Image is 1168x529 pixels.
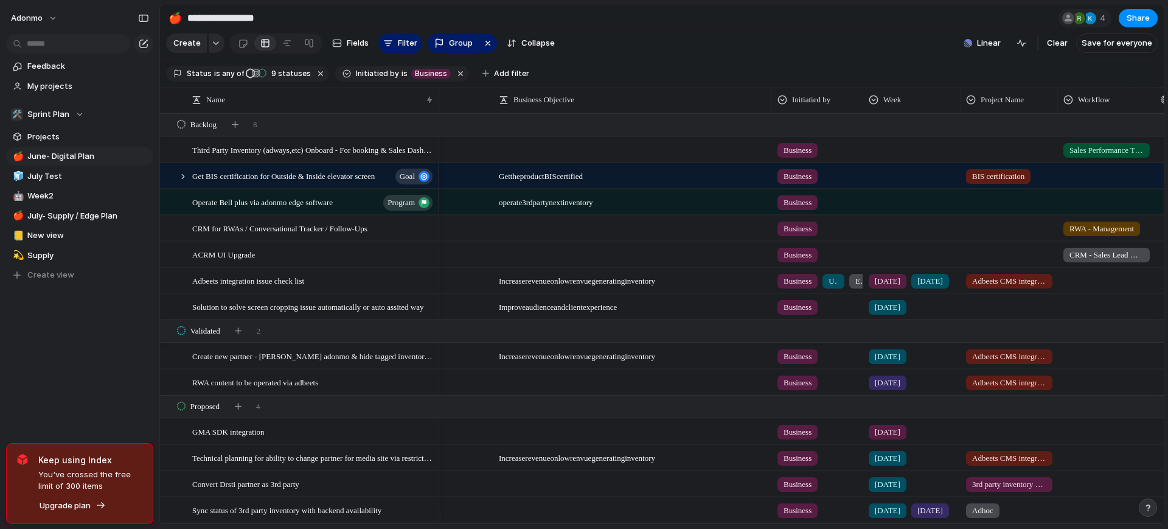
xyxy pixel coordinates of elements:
span: goal [400,168,415,185]
span: 2 [257,325,261,337]
button: Linear [959,34,1006,52]
span: is [214,68,220,79]
span: Workflow [1078,94,1110,106]
div: 🛠️ [11,108,23,121]
span: Get the product BIS certified [494,164,771,183]
button: Collapse [502,33,560,53]
span: Sprint Plan [27,108,69,121]
a: 📒New view [6,226,153,245]
span: Adbeets CMS integration [972,377,1046,389]
span: Projects [27,131,149,143]
button: Filter [378,33,422,53]
button: Share [1119,9,1158,27]
button: 📒 [11,229,23,242]
button: Adonmo [5,9,64,28]
span: Increase revenue on low renvue generating inventory [494,446,771,464]
span: Collapse [521,37,555,49]
span: Adbeets CMS integration [972,351,1046,363]
span: Supply [27,250,149,262]
span: Business Objective [513,94,574,106]
span: Initiatied by [792,94,830,106]
a: Projects [6,128,153,146]
span: Solution to solve screen cropping issue automatically or auto assited way [192,300,424,314]
span: Business [784,249,812,261]
a: 🤖Week2 [6,187,153,205]
button: Group [427,33,479,53]
span: [DATE] [875,505,900,517]
span: Business [784,170,812,183]
div: 🤖 [13,189,21,203]
span: program [388,194,415,211]
span: Increase revenue on low renvue generating inventory [494,268,771,287]
span: Create new partner - [PERSON_NAME] adonmo & hide tagged inventory in planner [192,349,434,363]
span: Adonmo [11,12,43,24]
span: Increase revenue on low renvue generating inventory [494,344,771,363]
span: BIS certification [972,170,1024,183]
a: 🍎June- Digital Plan [6,147,153,166]
span: [DATE] [917,275,943,287]
span: Feedback [27,60,149,72]
span: Technical planning for ability to change partner for media site via restricted role [192,450,434,464]
span: 3rd party inventory onboarding [972,478,1046,491]
span: is [401,68,408,79]
span: Convert Drsti partner as 3rd party [192,477,299,491]
div: 🍎 [13,150,21,164]
span: Save for everyone [1082,37,1152,49]
a: 💫Supply [6,247,153,265]
span: New view [27,229,149,242]
button: Create [166,33,207,53]
span: Sales Performance Tracker [1069,144,1144,156]
span: statuses [268,68,311,79]
span: Week [883,94,901,106]
span: Users [829,275,838,287]
span: Business [784,452,812,464]
button: Clear [1042,33,1072,53]
span: Proposed [190,401,220,413]
span: My projects [27,80,149,93]
span: Adbeets CMS integration [972,452,1046,464]
button: 9 statuses [245,67,313,80]
span: June- Digital Plan [27,150,149,163]
span: [DATE] [875,351,900,363]
span: Business [784,197,812,209]
button: Create view [6,266,153,284]
span: Upgrade plan [40,500,91,512]
span: [DATE] [875,452,900,464]
span: Business [784,478,812,491]
button: program [383,195,433,211]
button: goal [395,169,433,184]
span: Clear [1047,37,1068,49]
span: Improve audience and client experience [494,295,771,314]
a: My projects [6,77,153,96]
button: 🍎 [11,210,23,222]
span: Add filter [494,68,529,79]
span: Group [449,37,473,49]
button: Fields [327,33,374,53]
span: Engineering [855,275,865,287]
div: 🍎 [169,10,182,26]
span: Project Name [981,94,1024,106]
span: [DATE] [875,377,900,389]
a: 🍎July- Supply / Edge Plan [6,207,153,225]
span: [DATE] [875,478,900,491]
span: Initiatied by [356,68,399,79]
span: Business [784,426,812,438]
span: [DATE] [875,426,900,438]
span: Name [206,94,225,106]
span: Business [784,301,812,314]
span: Create view [27,269,74,281]
span: Week2 [27,190,149,202]
span: Get BIS certification for Outside & Inside elevator screen [192,169,375,183]
span: July- Supply / Edge Plan [27,210,149,222]
span: GMA SDK integration [192,424,264,438]
span: RWA - Management [1069,223,1134,235]
button: 🤖 [11,190,23,202]
span: July Test [27,170,149,183]
span: Validated [190,325,220,337]
span: 9 [268,69,278,78]
span: ACRM UI Upgrade [192,247,255,261]
span: Create [173,37,201,49]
